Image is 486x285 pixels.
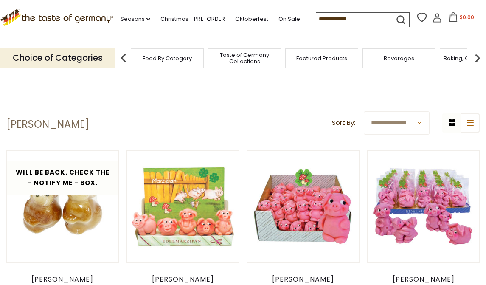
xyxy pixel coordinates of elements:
img: next arrow [469,50,486,67]
label: Sort By: [332,118,355,128]
div: [PERSON_NAME] [247,275,360,284]
div: [PERSON_NAME] [6,275,119,284]
a: Taste of Germany Collections [211,52,278,65]
img: Funsch Marzipan Lucky Pig Assortment, large, 3 pc., 7 oz [368,151,479,262]
a: Seasons [121,14,150,24]
a: Food By Category [143,55,192,62]
div: [PERSON_NAME] [367,275,480,284]
img: Funsch Marzipan Easter Bunny (2 pieces), 1.7 oz [7,151,118,262]
img: Funsch Mini Marzipan Standing Pigs, 2 pc., 1.2oz [247,151,359,262]
button: $0.00 [444,12,480,25]
img: Marzipan Five Mini Pig [127,151,239,262]
a: Oktoberfest [235,14,268,24]
span: $0.00 [460,14,474,21]
div: [PERSON_NAME] [126,275,239,284]
a: On Sale [278,14,300,24]
img: previous arrow [115,50,132,67]
a: Beverages [384,55,414,62]
h1: [PERSON_NAME] [6,118,89,131]
a: Christmas - PRE-ORDER [160,14,225,24]
a: Featured Products [296,55,347,62]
